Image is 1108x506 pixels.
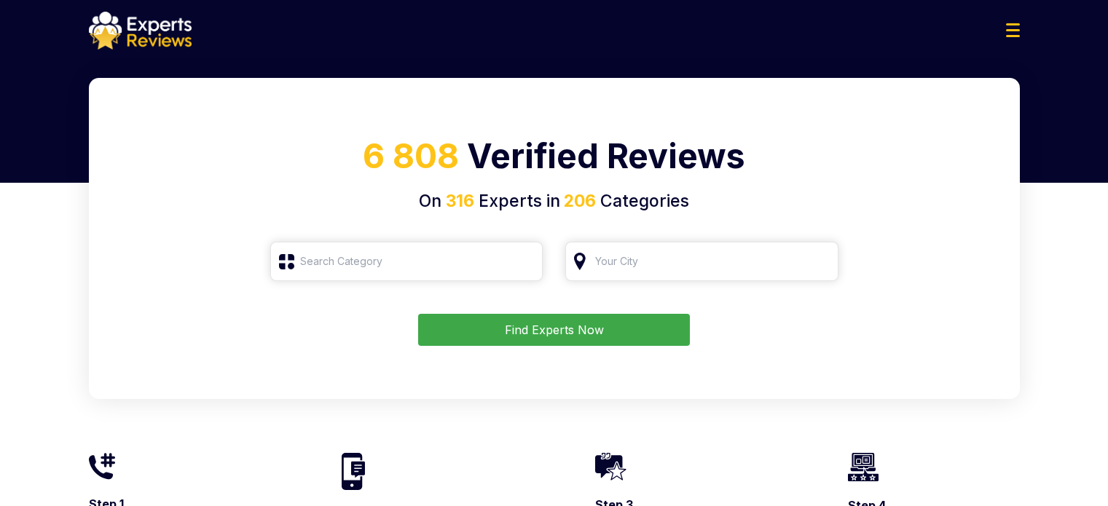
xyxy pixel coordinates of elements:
[363,135,459,176] span: 6 808
[270,242,543,281] input: Search Category
[106,131,1002,189] h1: Verified Reviews
[89,453,115,480] img: homeIcon1
[560,191,596,211] span: 206
[342,453,365,489] img: homeIcon2
[848,453,879,481] img: homeIcon4
[565,242,838,281] input: Your City
[89,12,192,50] img: logo
[106,189,1002,214] h4: On Experts in Categories
[418,314,690,346] button: Find Experts Now
[595,453,626,481] img: homeIcon3
[446,191,474,211] span: 316
[1006,23,1020,37] img: Menu Icon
